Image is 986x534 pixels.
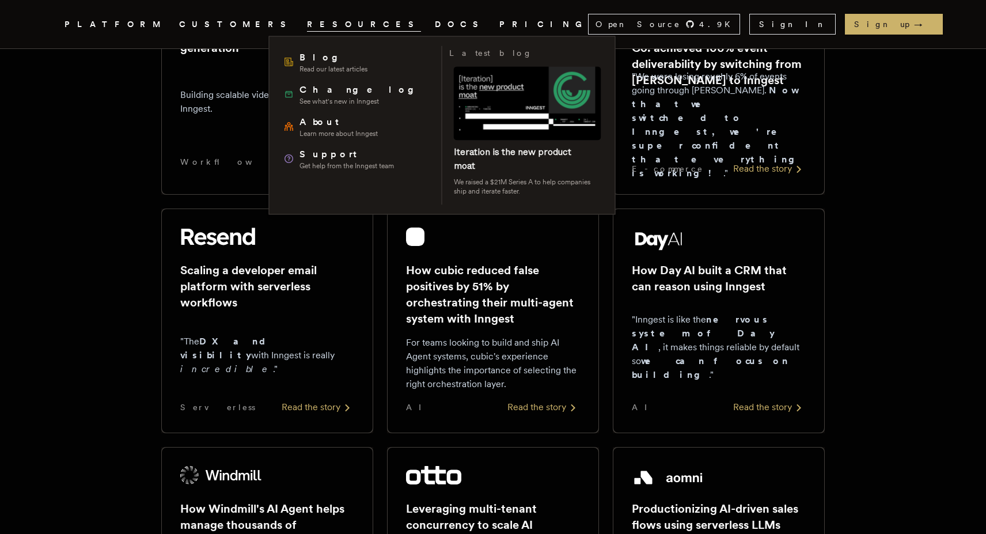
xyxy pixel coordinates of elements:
[299,97,422,106] span: See what's new in Inngest
[699,18,737,30] span: 4.9 K
[161,209,373,433] a: Resend logoScaling a developer email platform with serverless workflows"TheDX and visibilitywith ...
[749,14,836,35] a: Sign In
[299,65,367,74] span: Read our latest articles
[180,335,354,376] p: "The with Inngest is really ."
[299,83,422,97] span: Changelog
[180,262,354,310] h2: Scaling a developer email platform with serverless workflows
[299,115,378,129] span: About
[299,161,394,171] span: Get help from the Inngest team
[632,314,775,353] strong: nervous system of Day AI
[180,228,255,246] img: Resend
[65,17,165,32] button: PLATFORM
[307,17,421,32] button: RESOURCES
[454,146,571,171] a: Iteration is the new product moat
[449,46,532,60] h3: Latest blog
[406,262,580,327] h2: How cubic reduced false positives by 51% by orchestrating their multi-agent system with Inngest
[299,51,367,65] span: Blog
[632,355,789,380] strong: we can focus on building
[180,336,275,361] strong: DX and visibility
[406,466,461,484] img: Otto
[632,501,806,533] h2: Productionizing AI-driven sales flows using serverless LLMs
[499,17,588,32] a: PRICING
[406,228,424,246] img: cubic
[299,129,378,138] span: Learn more about Inngest
[632,262,806,294] h2: How Day AI built a CRM that can reason using Inngest
[279,78,435,111] a: ChangelogSee what's new in Inngest
[279,111,435,143] a: AboutLearn more about Inngest
[632,24,806,88] h2: How BÆRSkin Tactical Supply Co. achieved 100% event deliverability by switching from [PERSON_NAME...
[733,162,806,176] div: Read the story
[279,143,435,175] a: SupportGet help from the Inngest team
[282,400,354,414] div: Read the story
[507,400,580,414] div: Read the story
[632,85,803,179] strong: Now that we switched to Inngest, we're super confident that everything is working!
[632,163,703,175] span: E-commerce
[387,209,599,433] a: cubic logoHow cubic reduced false positives by 51% by orchestrating their multi-agent system with...
[632,228,686,251] img: Day AI
[632,313,806,382] p: "Inngest is like the , it makes things reliable by default so ."
[632,70,806,180] p: "We were losing roughly 6% of events going through [PERSON_NAME]. ."
[435,17,486,32] a: DOCS
[180,466,262,484] img: Windmill
[914,18,934,30] span: →
[613,209,825,433] a: Day AI logoHow Day AI built a CRM that can reason using Inngest"Inngest is like thenervous system...
[180,88,354,116] p: Building scalable video pipelines with Inngest.
[299,147,394,161] span: Support
[279,46,435,78] a: BlogRead our latest articles
[180,156,284,168] span: Workflows
[733,400,806,414] div: Read the story
[632,402,657,413] span: AI
[632,466,705,489] img: Aomni
[845,14,943,35] a: Sign up
[180,402,255,413] span: Serverless
[406,402,431,413] span: AI
[406,336,580,391] p: For teams looking to build and ship AI Agent systems, cubic's experience highlights the importanc...
[596,18,681,30] span: Open Source
[180,363,273,374] em: incredible
[179,17,293,32] a: CUSTOMERS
